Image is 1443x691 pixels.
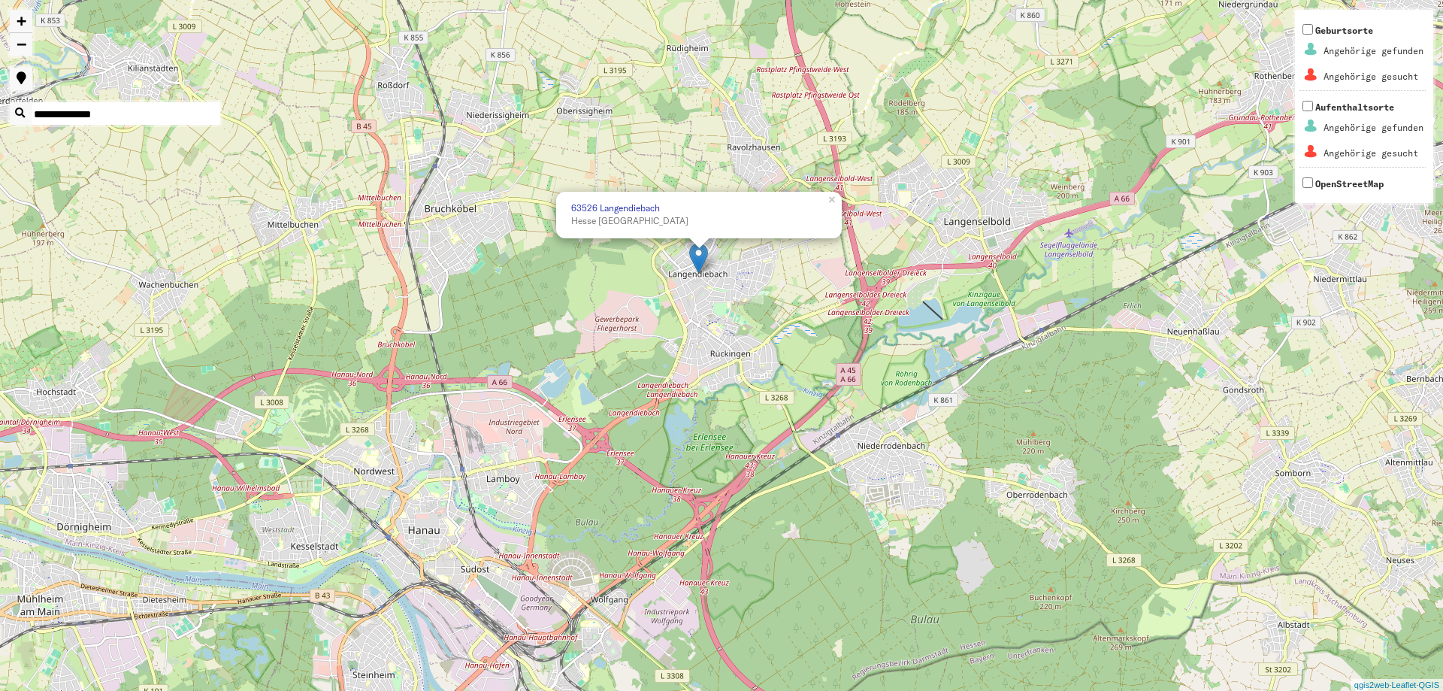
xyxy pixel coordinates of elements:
[1323,65,1424,89] td: Angehörige gesucht
[1418,680,1439,689] a: QGIS
[10,10,32,33] a: Zoom in
[1302,177,1313,188] input: OpenStreetMap
[1299,102,1426,167] span: Aufenthaltsorte
[825,192,842,205] a: ×
[1315,178,1384,189] span: OpenStreetMap
[1302,117,1320,135] img: Aufenthaltsorte_1_Angeh%C3%B6rigegefunden0.png
[571,202,660,214] span: 63526 Langendiebach
[1302,142,1320,161] img: Aufenthaltsorte_1_Angeh%C3%B6rigegesucht1.png
[1302,101,1313,111] input: AufenthaltsorteAngehörige gefundenAngehörige gesucht
[10,68,32,90] a: Show me where I am
[1391,680,1416,689] a: Leaflet
[1354,680,1389,689] a: qgis2web
[1299,25,1426,90] span: Geburtsorte
[1323,141,1424,165] td: Angehörige gesucht
[1323,39,1424,63] td: Angehörige gefunden
[1302,65,1320,84] img: Geburtsorte_2_Angeh%C3%B6rigegesucht1.png
[571,215,688,226] span: Hesse [GEOGRAPHIC_DATA]
[1302,40,1320,59] img: Geburtsorte_2_Angeh%C3%B6rigegefunden0.png
[1302,24,1313,35] input: GeburtsorteAngehörige gefundenAngehörige gesucht
[10,33,32,56] a: Zoom out
[1323,116,1424,140] td: Angehörige gefunden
